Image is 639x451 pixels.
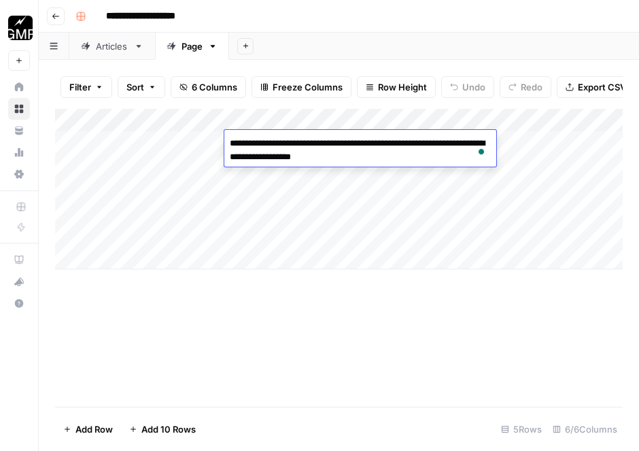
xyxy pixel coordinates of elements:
[126,80,144,94] span: Sort
[61,76,112,98] button: Filter
[8,141,30,163] a: Usage
[182,39,203,53] div: Page
[192,80,237,94] span: 6 Columns
[224,134,496,167] textarea: To enrich screen reader interactions, please activate Accessibility in Grammarly extension settings
[75,422,113,436] span: Add Row
[8,11,30,45] button: Workspace: Growth Marketing Pro
[8,98,30,120] a: Browse
[55,418,121,440] button: Add Row
[69,33,155,60] a: Articles
[118,76,165,98] button: Sort
[496,418,547,440] div: 5 Rows
[96,39,128,53] div: Articles
[521,80,542,94] span: Redo
[252,76,351,98] button: Freeze Columns
[155,33,229,60] a: Page
[8,163,30,185] a: Settings
[378,80,427,94] span: Row Height
[69,80,91,94] span: Filter
[9,271,29,292] div: What's new?
[8,249,30,271] a: AirOps Academy
[462,80,485,94] span: Undo
[141,422,196,436] span: Add 10 Rows
[273,80,343,94] span: Freeze Columns
[547,418,623,440] div: 6/6 Columns
[557,76,635,98] button: Export CSV
[578,80,626,94] span: Export CSV
[8,16,33,40] img: Growth Marketing Pro Logo
[8,271,30,293] button: What's new?
[357,76,436,98] button: Row Height
[121,418,204,440] button: Add 10 Rows
[171,76,246,98] button: 6 Columns
[441,76,494,98] button: Undo
[8,76,30,98] a: Home
[8,120,30,141] a: Your Data
[8,293,30,314] button: Help + Support
[500,76,551,98] button: Redo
